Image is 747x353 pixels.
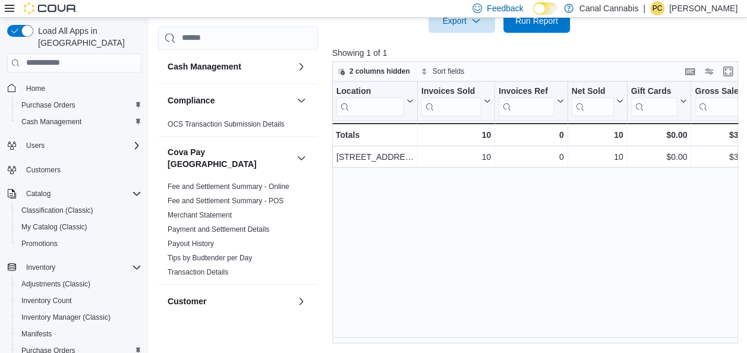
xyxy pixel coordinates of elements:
[572,150,623,164] div: 10
[499,86,554,116] div: Invoices Ref
[721,64,735,78] button: Enter fullscreen
[168,238,214,248] span: Payout History
[21,187,141,201] span: Catalog
[436,9,488,33] span: Export
[17,277,95,291] a: Adjustments (Classic)
[21,100,75,110] span: Purchase Orders
[336,86,404,116] div: Location
[21,81,141,96] span: Home
[669,1,737,15] p: [PERSON_NAME]
[17,98,80,112] a: Purchase Orders
[12,292,146,309] button: Inventory Count
[17,327,141,341] span: Manifests
[294,294,308,308] button: Customer
[168,94,292,106] button: Compliance
[653,1,663,15] span: PC
[631,128,688,142] div: $0.00
[17,98,141,112] span: Purchase Orders
[168,181,289,191] span: Fee and Settlement Summary - Online
[168,239,214,247] a: Payout History
[158,116,318,135] div: Compliance
[17,115,86,129] a: Cash Management
[294,93,308,107] button: Compliance
[17,115,141,129] span: Cash Management
[168,210,232,219] a: Merchant Statement
[499,86,563,116] button: Invoices Ref
[12,202,146,219] button: Classification (Classic)
[515,15,558,27] span: Run Report
[433,67,464,76] span: Sort fields
[572,86,614,116] div: Net Sold
[168,146,292,169] button: Cova Pay [GEOGRAPHIC_DATA]
[643,1,645,15] p: |
[572,128,623,142] div: 10
[572,86,623,116] button: Net Sold
[21,222,87,232] span: My Catalog (Classic)
[21,81,50,96] a: Home
[503,9,570,33] button: Run Report
[17,237,62,251] a: Promotions
[12,326,146,342] button: Manifests
[17,310,141,324] span: Inventory Manager (Classic)
[2,137,146,154] button: Users
[12,97,146,114] button: Purchase Orders
[499,128,563,142] div: 0
[294,150,308,165] button: Cova Pay [GEOGRAPHIC_DATA]
[17,220,141,234] span: My Catalog (Classic)
[21,313,111,322] span: Inventory Manager (Classic)
[168,253,252,261] a: Tips by Budtender per Day
[21,206,93,215] span: Classification (Classic)
[168,119,285,128] span: OCS Transaction Submission Details
[683,64,697,78] button: Keyboard shortcuts
[487,2,523,14] span: Feedback
[168,60,241,72] h3: Cash Management
[26,141,45,150] span: Users
[168,94,215,106] h3: Compliance
[421,86,481,116] div: Invoices Sold
[631,86,678,116] div: Gift Card Sales
[21,260,60,275] button: Inventory
[168,196,283,205] span: Fee and Settlement Summary - POS
[168,196,283,204] a: Fee and Settlement Summary - POS
[17,277,141,291] span: Adjustments (Classic)
[294,59,308,73] button: Cash Management
[416,64,469,78] button: Sort fields
[650,1,664,15] div: Patrick Ciantar
[2,80,146,97] button: Home
[21,260,141,275] span: Inventory
[17,203,98,218] a: Classification (Classic)
[12,309,146,326] button: Inventory Manager (Classic)
[332,47,742,59] p: Showing 1 of 1
[421,86,481,97] div: Invoices Sold
[21,239,58,248] span: Promotions
[17,294,141,308] span: Inventory Count
[168,295,206,307] h3: Customer
[168,60,292,72] button: Cash Management
[168,253,252,262] span: Tips by Budtender per Day
[336,86,404,97] div: Location
[12,219,146,235] button: My Catalog (Classic)
[2,161,146,178] button: Customers
[26,263,55,272] span: Inventory
[17,203,141,218] span: Classification (Classic)
[579,1,639,15] p: Canal Cannabis
[21,162,141,177] span: Customers
[336,150,414,164] div: [STREET_ADDRESS]
[499,150,563,164] div: 0
[26,165,61,175] span: Customers
[336,86,414,116] button: Location
[168,295,292,307] button: Customer
[499,86,554,97] div: Invoices Ref
[26,84,45,93] span: Home
[21,163,65,177] a: Customers
[12,114,146,130] button: Cash Management
[12,235,146,252] button: Promotions
[17,327,56,341] a: Manifests
[21,187,55,201] button: Catalog
[336,128,414,142] div: Totals
[26,189,51,198] span: Catalog
[12,276,146,292] button: Adjustments (Classic)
